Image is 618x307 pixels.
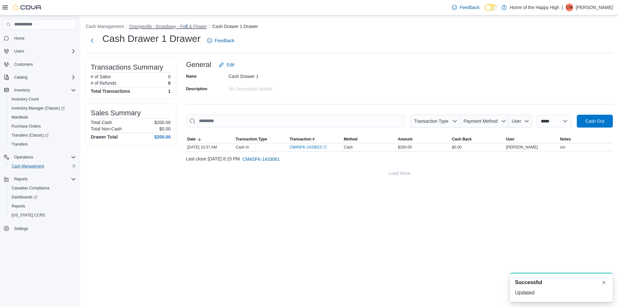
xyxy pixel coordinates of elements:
button: Users [12,47,27,55]
a: Cash Management [9,162,47,170]
span: Dashboards [12,195,37,200]
span: Reports [12,204,25,209]
span: Manifests [12,115,28,120]
span: Settings [14,226,28,231]
span: Inventory Manager (Classic) [12,106,65,111]
h3: Sales Summary [91,109,141,117]
span: Customers [12,60,76,68]
span: Manifests [9,113,76,121]
span: Purchase Orders [12,124,41,129]
p: | [562,4,563,11]
button: Reports [6,202,79,211]
button: Home [1,34,79,43]
span: Transfers (Classic) [9,131,76,139]
span: Load More [389,170,410,177]
button: Catalog [12,73,30,81]
span: $200.00 [398,145,412,150]
span: Cash Back [452,137,472,142]
span: Transaction Type [414,119,448,124]
button: Notes [559,135,613,143]
span: Reports [14,177,28,182]
span: cm [560,145,565,150]
a: Reports [9,202,28,210]
span: Transaction # [290,137,314,142]
span: Transfers (Classic) [12,133,49,138]
button: Cash Out [577,115,613,128]
span: Reports [9,202,76,210]
span: Cash Management [12,164,44,169]
button: Transaction # [288,135,342,143]
span: Transaction Type [236,137,267,142]
button: Transaction Type [234,135,288,143]
a: Transfers (Classic) [9,131,51,139]
span: Operations [14,155,33,160]
h6: Total Cash [91,120,112,125]
h4: $200.00 [154,134,171,139]
button: Catalog [1,73,79,82]
div: $0.00 [451,143,505,151]
button: Load More [186,167,613,180]
a: Feedback [204,34,237,47]
button: Inventory [12,86,33,94]
span: Dashboards [9,193,76,201]
span: Amount [398,137,412,142]
span: Users [12,47,76,55]
a: Dashboards [6,193,79,202]
span: Inventory Count [9,95,76,103]
span: Date [187,137,196,142]
button: Cash Management [6,162,79,171]
a: [US_STATE] CCRS [9,211,48,219]
div: No Description added [229,84,315,91]
button: Date [186,135,234,143]
h3: Transactions Summary [91,63,163,71]
span: Notes [560,137,571,142]
p: Home of the Happy High [510,4,559,11]
span: Purchase Orders [9,122,76,130]
button: Operations [1,153,79,162]
button: Purchase Orders [6,122,79,131]
a: Purchase Orders [9,122,43,130]
span: Successful [515,279,542,286]
span: [PERSON_NAME] [506,145,538,150]
span: Catalog [12,73,76,81]
button: Method [342,135,397,143]
div: Cam Miles [566,4,573,11]
button: Inventory Count [6,95,79,104]
h6: # of Refunds [91,81,116,86]
p: Cash In [236,145,249,150]
span: User [512,119,521,124]
h3: General [186,61,211,69]
p: $0.00 [159,126,171,131]
a: Feedback [449,1,482,14]
a: Transfers (Classic) [6,131,79,140]
span: Home [14,36,24,41]
h4: 1 [168,89,171,94]
a: Inventory Manager (Classic) [6,104,79,113]
button: Manifests [6,113,79,122]
input: This is a search bar. As you type, the results lower in the page will automatically filter. [186,115,405,128]
h4: Total Transactions [91,89,130,94]
p: 0 [168,74,171,79]
button: Orangeville - Broadway - Fire & Flower [129,24,207,29]
button: Amount [397,135,451,143]
span: CM4SFK-1433061 [242,156,280,162]
span: Transfers [9,140,76,148]
label: Description [186,86,207,91]
span: Home [12,34,76,42]
span: Payment Method [464,119,498,124]
button: Payment Method [460,115,509,128]
button: Reports [1,175,79,184]
a: Inventory Count [9,95,42,103]
div: Last close [DATE] 8:15 PM [186,153,613,166]
span: Inventory [14,88,30,93]
span: Transfers [12,142,28,147]
button: CM4SFK-1433061 [240,153,282,166]
img: Cova [13,4,42,11]
button: Users [1,47,79,56]
span: Operations [12,153,76,161]
a: Canadian Compliance [9,184,52,192]
span: Cash Out [585,118,604,124]
span: CM [566,4,573,11]
a: Inventory Manager (Classic) [9,104,67,112]
span: Canadian Compliance [12,186,50,191]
